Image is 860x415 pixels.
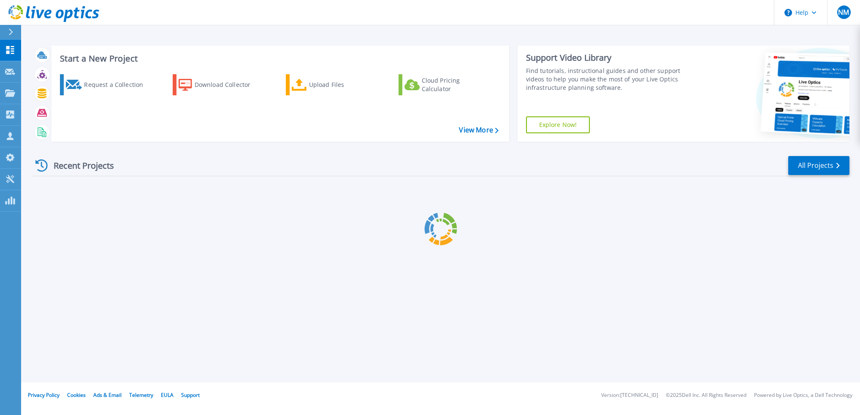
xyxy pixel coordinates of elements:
[173,74,267,95] a: Download Collector
[161,391,174,399] a: EULA
[195,76,262,93] div: Download Collector
[67,391,86,399] a: Cookies
[33,155,125,176] div: Recent Projects
[399,74,493,95] a: Cloud Pricing Calculator
[788,156,849,175] a: All Projects
[60,54,498,63] h3: Start a New Project
[84,76,152,93] div: Request a Collection
[526,67,696,92] div: Find tutorials, instructional guides and other support videos to help you make the most of your L...
[286,74,380,95] a: Upload Files
[526,52,696,63] div: Support Video Library
[60,74,154,95] a: Request a Collection
[754,393,852,398] li: Powered by Live Optics, a Dell Technology
[838,9,849,16] span: NM
[422,76,489,93] div: Cloud Pricing Calculator
[93,391,122,399] a: Ads & Email
[526,116,590,133] a: Explore Now!
[309,76,377,93] div: Upload Files
[28,391,60,399] a: Privacy Policy
[129,391,153,399] a: Telemetry
[181,391,200,399] a: Support
[459,126,498,134] a: View More
[666,393,746,398] li: © 2025 Dell Inc. All Rights Reserved
[601,393,658,398] li: Version: [TECHNICAL_ID]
